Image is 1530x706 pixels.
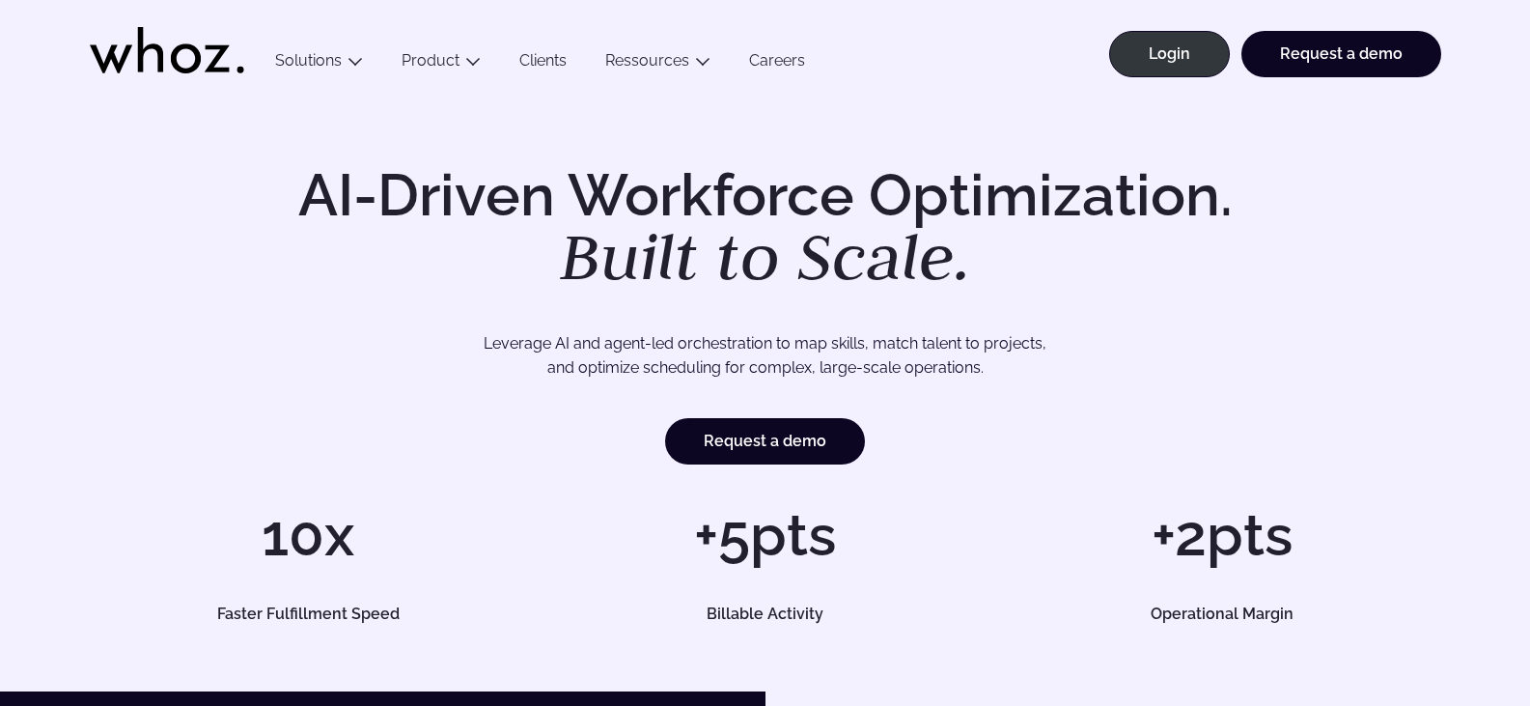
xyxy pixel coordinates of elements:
a: Login [1109,31,1230,77]
button: Product [382,51,500,77]
em: Built to Scale. [560,213,971,298]
button: Solutions [256,51,382,77]
a: Careers [730,51,824,77]
h5: Billable Activity [569,607,962,622]
p: Leverage AI and agent-led orchestration to map skills, match talent to projects, and optimize sch... [157,331,1374,381]
h5: Operational Margin [1025,607,1419,622]
a: Ressources [605,51,689,70]
a: Product [402,51,459,70]
button: Ressources [586,51,730,77]
h1: 10x [90,506,527,564]
iframe: Chatbot [1403,579,1503,679]
h1: +2pts [1003,506,1440,564]
a: Request a demo [1241,31,1441,77]
a: Request a demo [665,418,865,465]
h1: AI-Driven Workforce Optimization. [271,166,1260,290]
a: Clients [500,51,586,77]
h1: +5pts [546,506,984,564]
h5: Faster Fulfillment Speed [111,607,505,622]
